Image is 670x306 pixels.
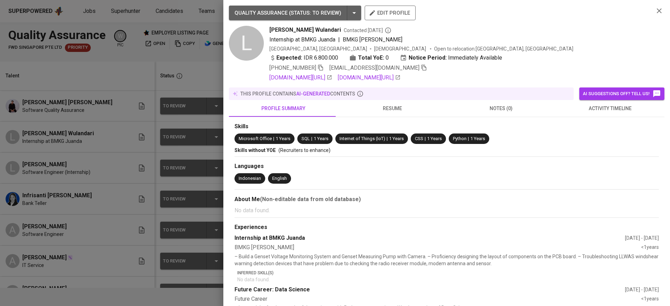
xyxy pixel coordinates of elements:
span: | [468,136,469,142]
button: AI suggestions off? Tell us! [579,87,664,100]
div: [DATE] - [DATE] [625,235,659,242]
span: (Recruiters to enhance) [278,147,330,153]
div: Future Career [234,295,641,303]
span: Skills without YOE [234,147,276,153]
span: AI suggestions off? Tell us! [583,90,661,98]
span: Internet of Things (IoT) [340,136,385,141]
span: [PERSON_NAME] Wulandari [269,26,341,34]
p: Open to relocation : [GEOGRAPHIC_DATA], [GEOGRAPHIC_DATA] [434,45,573,52]
div: Indonesian [239,175,261,182]
span: AI-generated [296,91,330,97]
span: 1 Years [389,136,404,141]
span: profile summary [233,104,334,113]
span: 1 Years [276,136,290,141]
span: ( STATUS : To Review ) [289,10,341,16]
svg: By Batam recruiter [385,27,392,34]
span: 1 Years [470,136,485,141]
span: Python [453,136,467,141]
div: Immediately Available [400,54,502,62]
button: QUALITY ASSURANCE (STATUS: To Review) [229,6,361,20]
span: QUALITY ASSURANCE [234,10,288,16]
span: resume [342,104,442,113]
span: [PHONE_NUMBER] [269,64,316,71]
a: edit profile [365,10,416,15]
span: Internship at BMKG Juanda [269,36,335,43]
span: edit profile [370,8,410,17]
div: <1 years [641,295,659,303]
p: – Build a Genset Voltage Monitoring System and Genset Measuring Pump with Camera. – Proficiency d... [234,253,659,267]
span: notes (0) [451,104,551,113]
span: | [273,136,274,142]
div: Skills [234,123,659,131]
div: <1 years [641,244,659,252]
span: 1 Years [314,136,328,141]
a: [DOMAIN_NAME][URL] [269,74,332,82]
div: About Me [234,195,659,204]
p: No data found. [237,276,659,283]
span: | [387,136,388,142]
span: BMKG [PERSON_NAME] [343,36,402,43]
div: BMKG [PERSON_NAME] [234,244,641,252]
div: [GEOGRAPHIC_DATA], [GEOGRAPHIC_DATA] [269,45,367,52]
span: 1 Years [427,136,442,141]
span: SQL [301,136,310,141]
b: Expected: [276,54,302,62]
b: Total YoE: [358,54,384,62]
span: | [425,136,426,142]
span: activity timeline [560,104,660,113]
b: (Non-editable data from old database) [260,196,361,202]
span: [EMAIL_ADDRESS][DOMAIN_NAME] [329,64,419,71]
div: English [272,175,287,182]
div: Future Career: Data Science [234,286,625,294]
div: Languages [234,162,659,170]
span: [DEMOGRAPHIC_DATA] [374,45,427,52]
div: IDR 6.800.000 [269,54,338,62]
span: Microsoft Office [239,136,272,141]
div: L [229,26,264,61]
p: Inferred Skill(s) [237,270,659,276]
span: 0 [386,54,389,62]
div: Internship at BMKG Juanda [234,234,625,242]
p: No data found. [234,206,659,215]
span: Contacted [DATE] [344,27,392,34]
span: CSS [415,136,423,141]
a: [DOMAIN_NAME][URL] [338,74,401,82]
b: Notice Period: [409,54,447,62]
span: | [311,136,312,142]
span: | [338,36,340,44]
div: [DATE] - [DATE] [625,286,659,293]
button: edit profile [365,6,416,20]
div: Experiences [234,223,659,231]
p: this profile contains contents [240,90,355,97]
